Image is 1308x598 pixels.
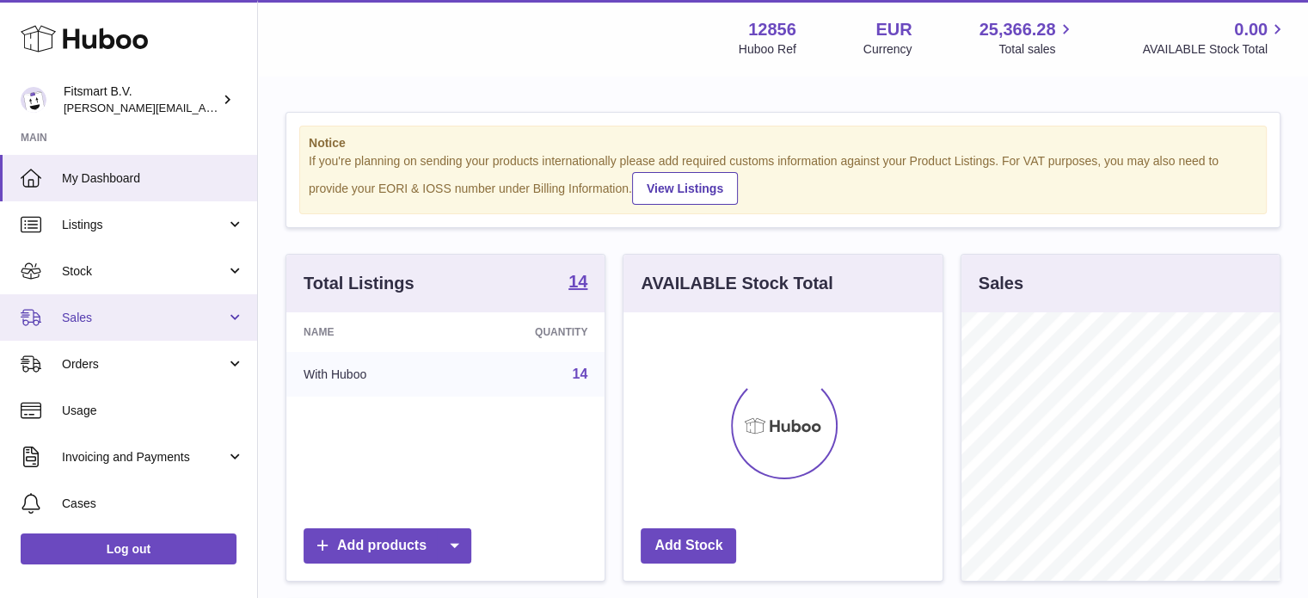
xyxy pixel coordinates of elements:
span: Usage [62,403,244,419]
span: Stock [62,263,226,280]
th: Name [286,312,454,352]
a: Add Stock [641,528,736,564]
div: Fitsmart B.V. [64,83,218,116]
img: jonathan@leaderoo.com [21,87,46,113]
span: Total sales [998,41,1075,58]
a: 0.00 AVAILABLE Stock Total [1142,18,1287,58]
a: 14 [573,367,588,381]
a: 14 [568,273,587,293]
td: With Huboo [286,352,454,397]
h3: AVAILABLE Stock Total [641,272,832,295]
span: Orders [62,356,226,373]
span: Sales [62,310,226,326]
h3: Total Listings [304,272,415,295]
a: 25,366.28 Total sales [979,18,1075,58]
span: 0.00 [1234,18,1268,41]
div: Currency [863,41,912,58]
span: My Dashboard [62,170,244,187]
strong: 14 [568,273,587,290]
span: Cases [62,496,244,512]
span: 25,366.28 [979,18,1055,41]
a: Log out [21,533,236,564]
h3: Sales [979,272,1023,295]
strong: EUR [875,18,912,41]
strong: 12856 [748,18,796,41]
th: Quantity [454,312,605,352]
div: If you're planning on sending your products internationally please add required customs informati... [309,153,1257,205]
strong: Notice [309,135,1257,151]
a: View Listings [632,172,738,205]
span: Invoicing and Payments [62,449,226,465]
span: Listings [62,217,226,233]
a: Add products [304,528,471,564]
span: AVAILABLE Stock Total [1142,41,1287,58]
div: Huboo Ref [739,41,796,58]
span: [PERSON_NAME][EMAIL_ADDRESS][DOMAIN_NAME] [64,101,345,114]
